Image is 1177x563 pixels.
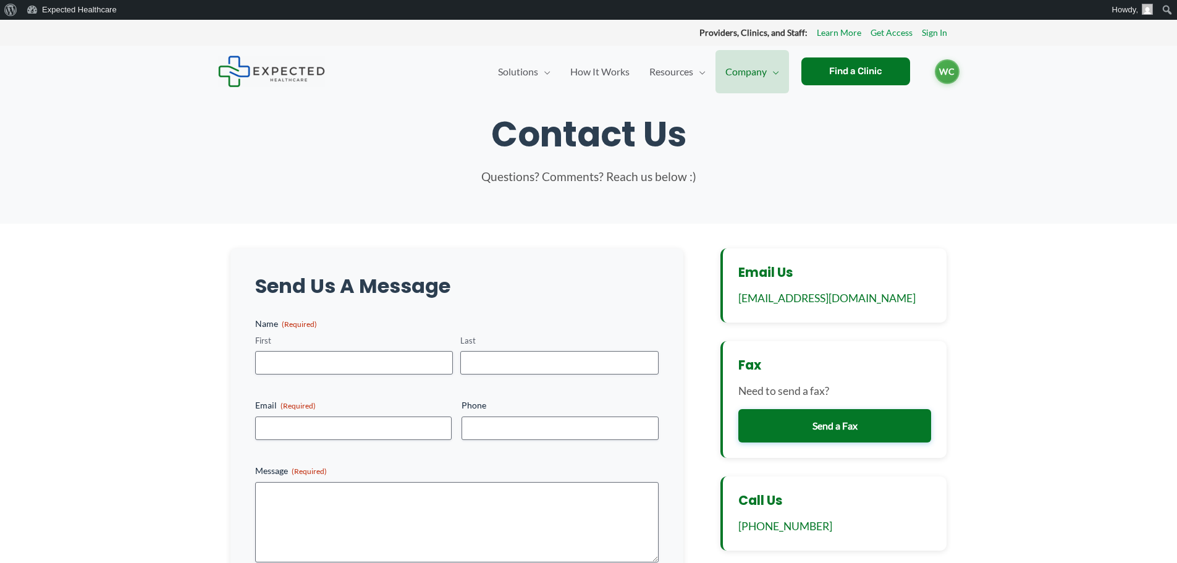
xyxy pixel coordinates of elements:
[922,25,947,41] a: Sign In
[460,335,659,347] label: Last
[738,357,932,373] h3: Fax
[292,467,327,476] span: (Required)
[801,57,910,85] a: Find a Clinic
[699,27,808,38] strong: Providers, Clinics, and Staff:
[738,264,932,281] h3: Email Us
[715,50,789,93] a: CompanyMenu Toggle
[649,50,693,93] span: Resources
[255,399,452,412] label: Email
[767,50,779,93] span: Menu Toggle
[282,320,317,329] span: (Required)
[538,50,551,93] span: Menu Toggle
[639,50,715,93] a: ResourcesMenu Toggle
[560,50,639,93] a: How It Works
[218,56,325,87] img: Expected Healthcare Logo - side, dark font, small
[403,167,774,187] p: Questions? Comments? Reach us below :)
[725,50,767,93] span: Company
[738,520,832,533] a: [PHONE_NUMBER]
[738,409,932,442] a: Send a Fax
[488,50,789,93] nav: Primary Site Navigation
[230,114,947,155] h1: Contact Us
[570,50,630,93] span: How It Works
[255,335,454,347] label: First
[817,25,861,41] a: Learn More
[462,399,659,412] label: Phone
[255,318,317,330] legend: Name
[871,25,913,41] a: Get Access
[738,492,932,509] h3: Call Us
[935,59,960,84] a: WC
[738,292,916,305] a: [EMAIL_ADDRESS][DOMAIN_NAME]
[488,50,560,93] a: SolutionsMenu Toggle
[693,50,706,93] span: Menu Toggle
[498,50,538,93] span: Solutions
[738,383,932,400] p: Need to send a fax?
[255,465,659,477] label: Message
[281,401,316,410] span: (Required)
[255,273,659,299] h2: Send Us A Message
